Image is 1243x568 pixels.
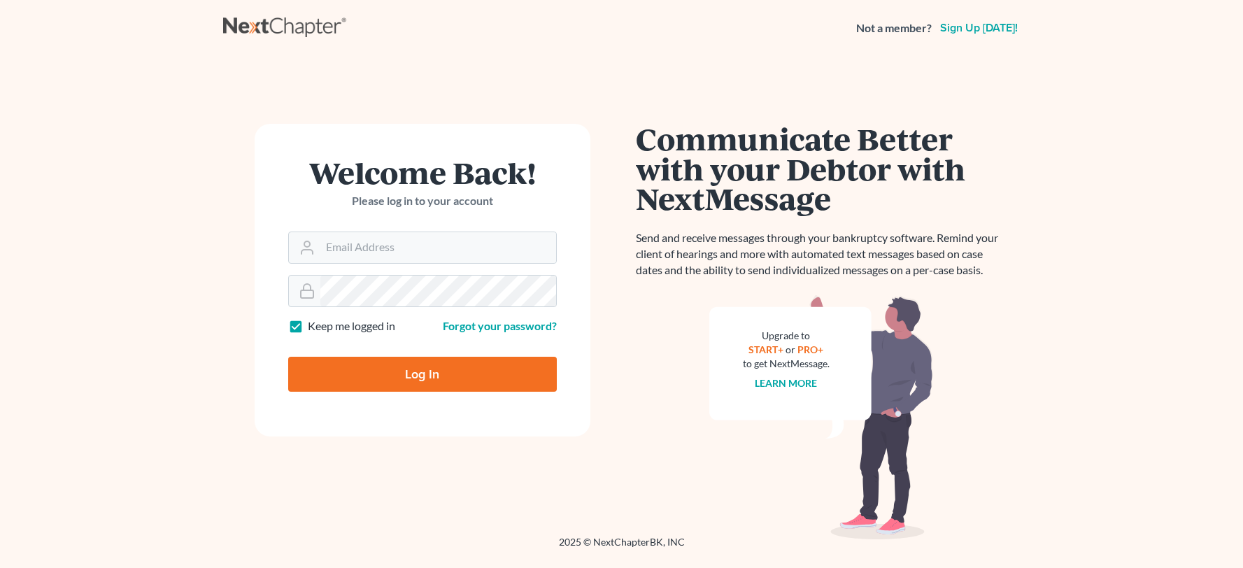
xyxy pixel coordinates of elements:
[636,230,1007,278] p: Send and receive messages through your bankruptcy software. Remind your client of hearings and mo...
[797,343,823,355] a: PRO+
[308,318,395,334] label: Keep me logged in
[288,193,557,209] p: Please log in to your account
[748,343,783,355] a: START+
[743,329,830,343] div: Upgrade to
[288,157,557,187] h1: Welcome Back!
[743,357,830,371] div: to get NextMessage.
[786,343,795,355] span: or
[709,295,933,540] img: nextmessage_bg-59042aed3d76b12b5cd301f8e5b87938c9018125f34e5fa2b7a6b67550977c72.svg
[856,20,932,36] strong: Not a member?
[636,124,1007,213] h1: Communicate Better with your Debtor with NextMessage
[443,319,557,332] a: Forgot your password?
[223,535,1021,560] div: 2025 © NextChapterBK, INC
[320,232,556,263] input: Email Address
[755,377,817,389] a: Learn more
[937,22,1021,34] a: Sign up [DATE]!
[288,357,557,392] input: Log In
